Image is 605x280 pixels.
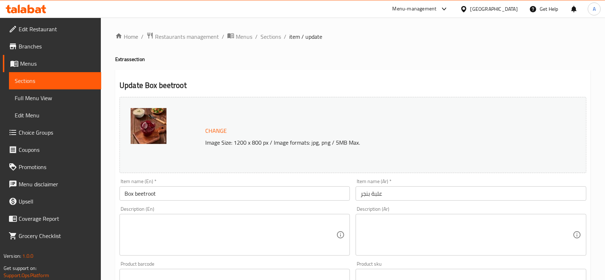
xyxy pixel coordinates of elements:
[205,126,227,136] span: Change
[19,180,95,188] span: Menu disclaimer
[19,163,95,171] span: Promotions
[119,186,350,201] input: Enter name En
[9,89,101,107] a: Full Menu View
[9,107,101,124] a: Edit Menu
[15,94,95,102] span: Full Menu View
[19,128,95,137] span: Choice Groups
[236,32,252,41] span: Menus
[284,32,286,41] li: /
[3,38,101,55] a: Branches
[115,56,591,63] h4: Extras section
[3,176,101,193] a: Menu disclaimer
[19,214,95,223] span: Coverage Report
[3,20,101,38] a: Edit Restaurant
[4,271,49,280] a: Support.OpsPlatform
[3,210,101,227] a: Coverage Report
[19,25,95,33] span: Edit Restaurant
[255,32,258,41] li: /
[115,32,591,41] nav: breadcrumb
[356,186,586,201] input: Enter name Ar
[4,251,21,261] span: Version:
[3,158,101,176] a: Promotions
[222,32,224,41] li: /
[3,141,101,158] a: Coupons
[3,227,101,244] a: Grocery Checklist
[146,32,219,41] a: Restaurants management
[3,55,101,72] a: Menus
[155,32,219,41] span: Restaurants management
[227,32,252,41] a: Menus
[202,138,536,147] p: Image Size: 1200 x 800 px / Image formats: jpg, png / 5MB Max.
[131,108,167,144] img: Gemini_Generated_Image_ul638959545488823725.jpg
[15,111,95,120] span: Edit Menu
[20,59,95,68] span: Menus
[393,5,437,13] div: Menu-management
[19,197,95,206] span: Upsell
[470,5,518,13] div: [GEOGRAPHIC_DATA]
[119,80,586,91] h2: Update Box beetroot
[9,72,101,89] a: Sections
[19,42,95,51] span: Branches
[19,145,95,154] span: Coupons
[202,123,230,138] button: Change
[15,76,95,85] span: Sections
[3,193,101,210] a: Upsell
[115,32,138,41] a: Home
[289,32,322,41] span: item / update
[4,263,37,273] span: Get support on:
[22,251,33,261] span: 1.0.0
[593,5,596,13] span: A
[261,32,281,41] a: Sections
[3,124,101,141] a: Choice Groups
[19,232,95,240] span: Grocery Checklist
[141,32,144,41] li: /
